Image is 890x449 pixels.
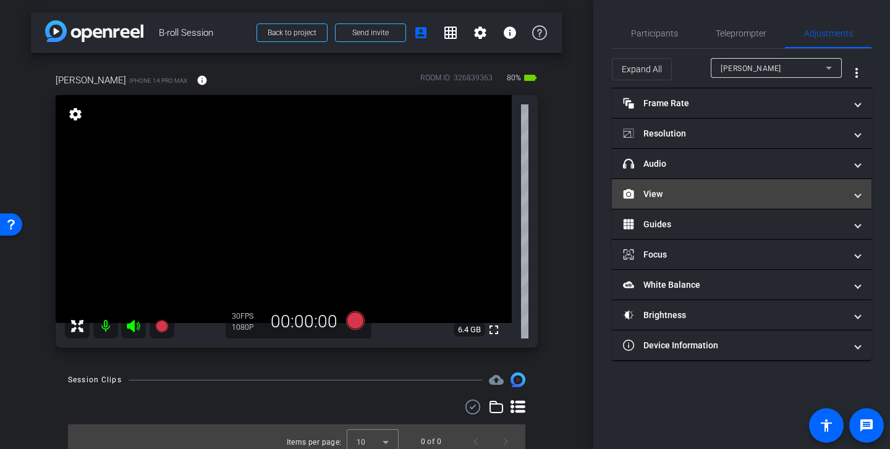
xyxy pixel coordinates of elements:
[623,97,845,110] mat-panel-title: Frame Rate
[489,372,504,387] span: Destinations for your clips
[421,435,441,448] div: 0 of 0
[612,179,871,209] mat-expansion-panel-header: View
[623,127,845,140] mat-panel-title: Resolution
[454,322,485,337] span: 6.4 GB
[232,311,263,321] div: 30
[623,279,845,292] mat-panel-title: White Balance
[268,28,316,37] span: Back to project
[197,75,208,86] mat-icon: info
[623,157,845,170] mat-panel-title: Audio
[129,76,187,85] span: iPhone 14 Pro Max
[68,374,122,386] div: Session Clips
[256,23,328,42] button: Back to project
[623,188,845,201] mat-panel-title: View
[716,29,766,38] span: Teleprompter
[523,70,538,85] mat-icon: battery_std
[232,322,263,332] div: 1080P
[505,68,523,88] span: 80%
[67,107,84,122] mat-icon: settings
[240,312,253,321] span: FPS
[473,25,488,40] mat-icon: settings
[335,23,406,42] button: Send invite
[511,372,525,387] img: Session clips
[623,309,845,322] mat-panel-title: Brightness
[612,270,871,300] mat-expansion-panel-header: White Balance
[819,418,834,433] mat-icon: accessibility
[612,58,672,80] button: Expand All
[287,436,342,448] div: Items per page:
[859,418,874,433] mat-icon: message
[612,330,871,360] mat-expansion-panel-header: Device Information
[721,64,781,73] span: [PERSON_NAME]
[631,29,678,38] span: Participants
[623,339,845,352] mat-panel-title: Device Information
[352,28,389,38] span: Send invite
[489,372,504,387] mat-icon: cloud_upload
[612,88,871,118] mat-expansion-panel-header: Frame Rate
[159,20,249,45] span: B-roll Session
[612,209,871,239] mat-expansion-panel-header: Guides
[804,29,853,38] span: Adjustments
[486,322,501,337] mat-icon: fullscreen
[623,248,845,261] mat-panel-title: Focus
[612,149,871,178] mat-expansion-panel-header: Audio
[443,25,458,40] mat-icon: grid_on
[56,73,126,87] span: [PERSON_NAME]
[502,25,517,40] mat-icon: info
[45,20,143,42] img: app-logo
[842,58,871,88] button: More Options for Adjustments Panel
[263,311,345,332] div: 00:00:00
[612,240,871,269] mat-expansion-panel-header: Focus
[849,65,864,80] mat-icon: more_vert
[420,72,493,90] div: ROOM ID: 326839363
[612,119,871,148] mat-expansion-panel-header: Resolution
[413,25,428,40] mat-icon: account_box
[623,218,845,231] mat-panel-title: Guides
[612,300,871,330] mat-expansion-panel-header: Brightness
[622,57,662,81] span: Expand All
